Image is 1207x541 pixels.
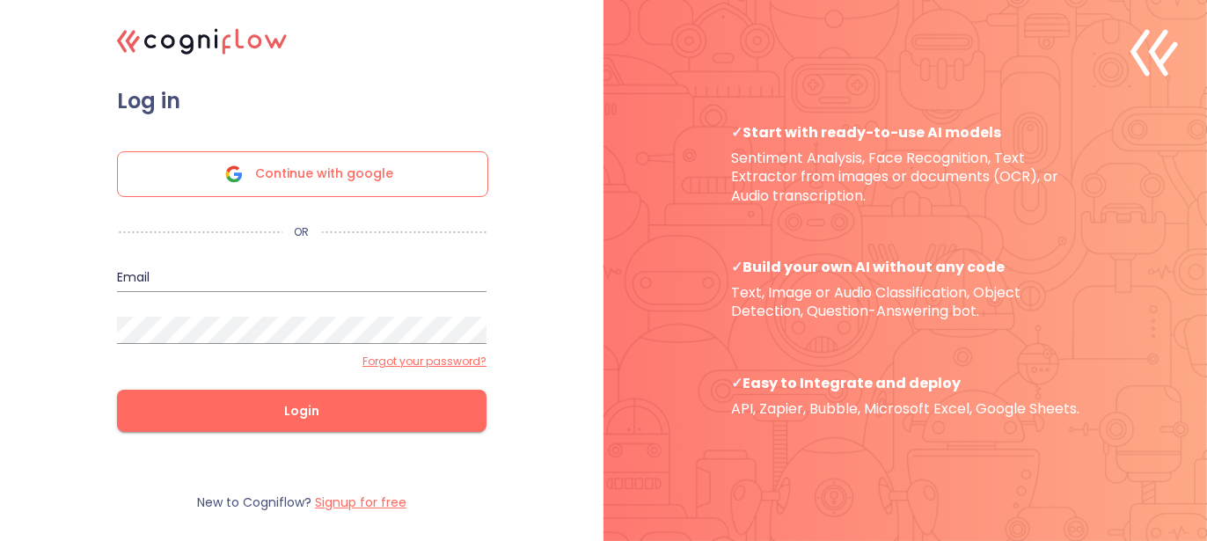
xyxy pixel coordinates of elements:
[255,152,393,196] span: Continue with google
[731,258,1079,276] span: Build your own AI without any code
[731,373,742,393] b: ✓
[731,374,1079,392] span: Easy to Integrate and deploy
[731,123,1079,205] p: Sentiment Analysis, Face Recognition, Text Extractor from images or documents (OCR), or Audio tra...
[197,494,406,511] p: New to Cogniflow?
[731,122,742,143] b: ✓
[117,151,488,197] div: Continue with google
[731,257,742,277] b: ✓
[731,123,1079,142] span: Start with ready-to-use AI models
[117,88,486,114] span: Log in
[117,390,486,432] button: Login
[145,400,458,422] span: Login
[731,374,1079,419] p: API, Zapier, Bubble, Microsoft Excel, Google Sheets.
[282,225,322,239] p: OR
[362,355,486,369] label: Forgot your password?
[315,493,406,511] label: Signup for free
[731,258,1079,321] p: Text, Image or Audio Classification, Object Detection, Question-Answering bot.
